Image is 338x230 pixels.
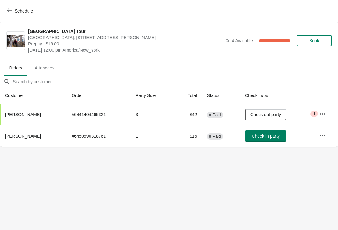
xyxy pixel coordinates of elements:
button: Book [297,35,332,46]
td: # 6441404465321 [67,104,131,125]
button: Schedule [3,5,38,17]
th: Check in/out [240,87,315,104]
th: Status [202,87,240,104]
span: [GEOGRAPHIC_DATA] Tour [28,28,223,34]
td: 3 [131,104,174,125]
span: 0 of 4 Available [226,38,253,43]
td: $16 [174,125,202,147]
img: City Hall Tower Tour [7,35,25,47]
span: Book [309,38,319,43]
span: Prepay | $16.00 [28,41,223,47]
span: [PERSON_NAME] [5,112,41,117]
span: Check out party [250,112,281,117]
span: Attendees [30,62,59,74]
button: Check in party [245,130,286,142]
span: Paid [213,112,221,117]
input: Search by customer [13,76,338,87]
button: Check out party [245,109,286,120]
span: [DATE] 12:00 pm America/New_York [28,47,223,53]
span: [GEOGRAPHIC_DATA], [STREET_ADDRESS][PERSON_NAME] [28,34,223,41]
td: # 6450590318761 [67,125,131,147]
span: Check in party [252,134,279,139]
span: Schedule [15,8,33,13]
th: Total [174,87,202,104]
td: $42 [174,104,202,125]
span: Orders [4,62,27,74]
th: Order [67,87,131,104]
span: Paid [213,134,221,139]
th: Party Size [131,87,174,104]
span: [PERSON_NAME] [5,134,41,139]
span: 1 [313,111,315,116]
td: 1 [131,125,174,147]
